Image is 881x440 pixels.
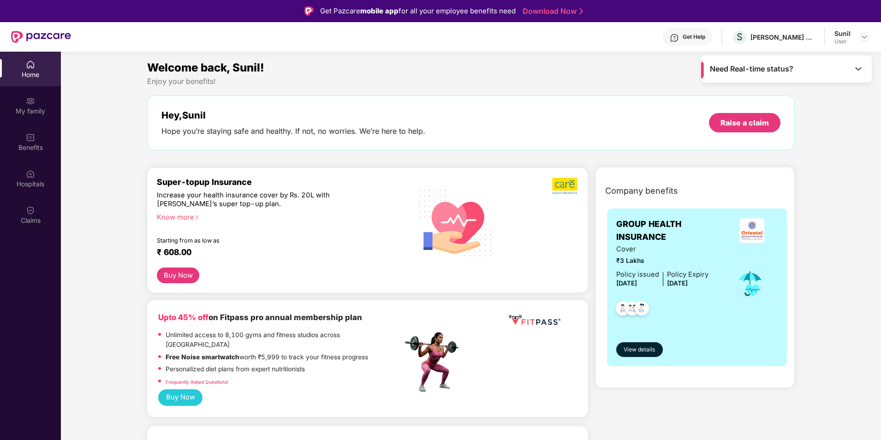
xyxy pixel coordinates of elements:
img: svg+xml;base64,PHN2ZyB4bWxucz0iaHR0cDovL3d3dy53My5vcmcvMjAwMC9zdmciIHdpZHRoPSI0OC45MTUiIGhlaWdodD... [621,298,644,321]
span: Need Real-time status? [710,64,793,74]
div: Increase your health insurance cover by Rs. 20L with [PERSON_NAME]’s super top-up plan. [157,191,363,209]
img: icon [735,268,765,299]
div: Policy Expiry [667,269,708,280]
div: Starting from as low as [157,237,363,244]
span: GROUP HEALTH INSURANCE [616,218,726,244]
div: User [834,38,851,45]
strong: Free Noise smartwatch [166,353,239,361]
span: [DATE] [616,279,637,287]
img: svg+xml;base64,PHN2ZyB4bWxucz0iaHR0cDovL3d3dy53My5vcmcvMjAwMC9zdmciIHhtbG5zOnhsaW5rPSJodHRwOi8vd3... [411,178,500,267]
img: svg+xml;base64,PHN2ZyBpZD0iQmVuZWZpdHMiIHhtbG5zPSJodHRwOi8vd3d3LnczLm9yZy8yMDAwL3N2ZyIgd2lkdGg9Ij... [26,133,35,142]
div: Get Help [683,33,705,41]
img: svg+xml;base64,PHN2ZyB3aWR0aD0iMjAiIGhlaWdodD0iMjAiIHZpZXdCb3g9IjAgMCAyMCAyMCIgZmlsbD0ibm9uZSIgeG... [26,96,35,106]
p: Unlimited access to 8,100 gyms and fitness studios across [GEOGRAPHIC_DATA] [166,330,403,350]
img: New Pazcare Logo [11,31,71,43]
div: Get Pazcare for all your employee benefits need [320,6,516,17]
div: Hey, Sunil [161,110,425,121]
a: Frequently Asked Questions! [166,379,228,385]
p: worth ₹5,999 to track your fitness progress [166,352,368,363]
b: Upto 45% off [158,313,208,322]
button: View details [616,342,663,357]
img: svg+xml;base64,PHN2ZyB4bWxucz0iaHR0cDovL3d3dy53My5vcmcvMjAwMC9zdmciIHdpZHRoPSI0OC45NDMiIGhlaWdodD... [631,298,653,321]
button: Buy Now [157,268,199,284]
div: Enjoy your benefits! [147,77,795,86]
div: Policy issued [616,269,659,280]
img: svg+xml;base64,PHN2ZyBpZD0iSG9tZSIgeG1sbnM9Imh0dHA6Ly93d3cudzMub3JnLzIwMDAvc3ZnIiB3aWR0aD0iMjAiIG... [26,60,35,69]
img: svg+xml;base64,PHN2ZyBpZD0iSG9zcGl0YWxzIiB4bWxucz0iaHR0cDovL3d3dy53My5vcmcvMjAwMC9zdmciIHdpZHRoPS... [26,169,35,178]
span: ₹3 Lakhs [616,256,708,266]
img: Toggle Icon [854,64,863,73]
span: [DATE] [667,279,688,287]
img: Stroke [579,6,583,16]
span: Company benefits [605,184,678,197]
span: S [737,31,743,42]
span: Cover [616,244,708,255]
span: View details [624,345,655,354]
div: Sunil [834,29,851,38]
img: fppp.png [507,311,562,328]
img: insurerLogo [739,218,764,243]
strong: mobile app [360,6,399,15]
img: svg+xml;base64,PHN2ZyBpZD0iQ2xhaW0iIHhtbG5zPSJodHRwOi8vd3d3LnczLm9yZy8yMDAwL3N2ZyIgd2lkdGg9IjIwIi... [26,206,35,215]
img: svg+xml;base64,PHN2ZyBpZD0iRHJvcGRvd24tMzJ4MzIiIHhtbG5zPSJodHRwOi8vd3d3LnczLm9yZy8yMDAwL3N2ZyIgd2... [861,33,868,41]
a: Download Now [523,6,580,16]
p: Personalized diet plans from expert nutritionists [166,364,305,375]
div: Hope you’re staying safe and healthy. If not, no worries. We’re here to help. [161,126,425,136]
div: [PERSON_NAME] CONSULTANTS P LTD [750,33,815,42]
span: Welcome back, Sunil! [147,61,264,74]
div: ₹ 608.00 [157,247,393,258]
img: svg+xml;base64,PHN2ZyB4bWxucz0iaHR0cDovL3d3dy53My5vcmcvMjAwMC9zdmciIHdpZHRoPSI0OC45NDMiIGhlaWdodD... [612,298,634,321]
div: Super-topup Insurance [157,177,403,187]
b: on Fitpass pro annual membership plan [158,313,362,322]
img: b5dec4f62d2307b9de63beb79f102df3.png [552,177,578,195]
img: svg+xml;base64,PHN2ZyBpZD0iSGVscC0zMngzMiIgeG1sbnM9Imh0dHA6Ly93d3cudzMub3JnLzIwMDAvc3ZnIiB3aWR0aD... [670,33,679,42]
div: Know more [157,213,397,220]
span: right [194,215,199,220]
button: Buy Now [158,389,202,406]
img: fpp.png [402,330,467,394]
img: Logo [304,6,314,16]
div: Raise a claim [720,118,769,128]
